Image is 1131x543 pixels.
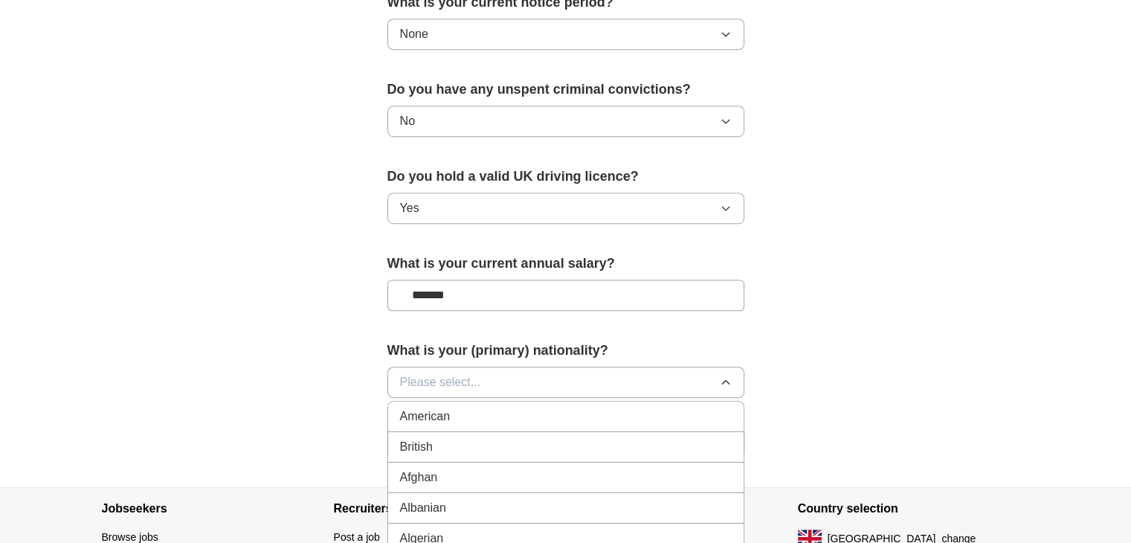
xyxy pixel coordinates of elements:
[400,469,438,486] span: Afghan
[400,373,481,391] span: Please select...
[400,438,433,456] span: British
[400,25,428,43] span: None
[387,80,744,100] label: Do you have any unspent criminal convictions?
[334,531,380,543] a: Post a job
[387,341,744,361] label: What is your (primary) nationality?
[400,199,419,217] span: Yes
[387,254,744,274] label: What is your current annual salary?
[387,167,744,187] label: Do you hold a valid UK driving licence?
[400,499,446,517] span: Albanian
[387,367,744,398] button: Please select...
[387,106,744,137] button: No
[387,193,744,224] button: Yes
[798,488,1030,530] h4: Country selection
[400,112,415,130] span: No
[102,531,158,543] a: Browse jobs
[400,408,451,425] span: American
[387,19,744,50] button: None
